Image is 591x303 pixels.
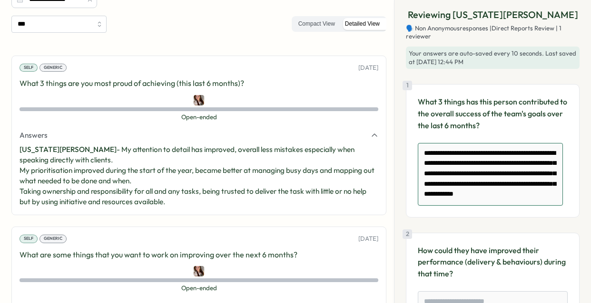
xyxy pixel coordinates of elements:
span: Open-ended [20,284,378,293]
p: - My attention to detail has improved, overall less mistakes especially when speaking directly wi... [20,144,378,207]
div: Self [20,235,38,243]
div: 1 [403,81,412,90]
button: Answers [20,130,378,141]
div: Generic [39,235,67,243]
p: [DATE] [358,64,378,72]
div: 2 [403,229,412,239]
div: Self [20,64,38,72]
img: Georgia Hartnup [194,95,204,105]
span: Answers [20,130,48,141]
div: Generic [39,64,67,72]
label: Compact View [294,18,340,30]
span: [US_STATE][PERSON_NAME] [20,145,117,154]
p: How could they have improved their performance (delivery & behaviours) during that time? [418,245,568,280]
p: What 3 things has this person contributed to the overall success of the team's goals over the las... [418,96,568,131]
p: Reviewing [US_STATE][PERSON_NAME] [408,8,578,22]
p: What 3 things are you most proud of achieving (this last 6 months)? [20,77,378,89]
label: Detailed View [340,18,384,30]
span: Your answers are auto-saved every 10 seconds [409,49,542,57]
span: Open-ended [20,113,378,122]
img: Georgia Hartnup [194,266,204,276]
div: . Last saved at [DATE] 12:44 PM [406,47,580,69]
span: 🗣️ Non Anonymous responses | Direct Reports Review | 1 reviewer [406,24,580,41]
p: [DATE] [358,235,378,243]
p: What are some things that you want to work on improving over the next 6 months? [20,249,378,261]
